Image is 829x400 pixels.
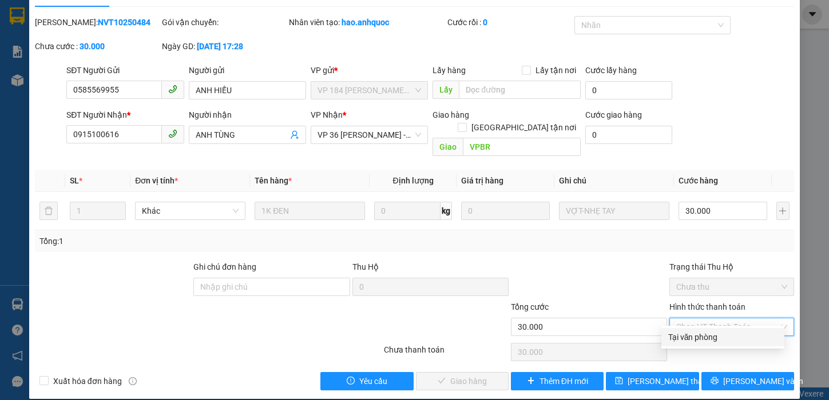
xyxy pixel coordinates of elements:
[129,377,137,385] span: info-circle
[142,202,239,219] span: Khác
[441,202,452,220] span: kg
[255,202,365,220] input: VD: Bàn, Ghế
[189,64,306,77] div: Người gửi
[585,81,672,99] input: Cước lấy hàng
[318,82,421,99] span: VP 184 Nguyễn Văn Trỗi - HCM
[168,85,177,94] span: phone
[585,66,637,75] label: Cước lấy hàng
[669,302,745,311] label: Hình thức thanh toán
[135,176,178,185] span: Đơn vị tính
[433,110,469,119] span: Giao hàng
[66,109,184,121] div: SĐT Người Nhận
[628,375,719,387] span: [PERSON_NAME] thay đổi
[320,372,413,390] button: exclamation-circleYêu cầu
[459,81,581,99] input: Dọc đường
[723,375,803,387] span: [PERSON_NAME] và In
[461,176,503,185] span: Giá trị hàng
[711,377,719,386] span: printer
[35,16,160,29] div: [PERSON_NAME]:
[392,176,433,185] span: Định lượng
[433,66,466,75] span: Lấy hàng
[80,42,105,51] b: 30.000
[433,138,463,156] span: Giao
[66,64,184,77] div: SĐT Người Gửi
[193,278,350,296] input: Ghi chú đơn hàng
[289,16,445,29] div: Nhân viên tạo:
[39,235,321,247] div: Tổng: 1
[511,372,604,390] button: plusThêm ĐH mới
[668,331,778,343] div: Tại văn phòng
[39,202,58,220] button: delete
[676,318,787,335] span: Chọn HT Thanh Toán
[416,372,509,390] button: checkGiao hàng
[383,343,510,363] div: Chưa thanh toán
[35,40,160,53] div: Chưa cước :
[615,377,623,386] span: save
[49,375,126,387] span: Xuất hóa đơn hàng
[347,377,355,386] span: exclamation-circle
[197,42,243,51] b: [DATE] 17:28
[461,202,550,220] input: 0
[585,126,672,144] input: Cước giao hàng
[70,176,79,185] span: SL
[463,138,581,156] input: Dọc đường
[189,109,306,121] div: Người nhận
[776,202,790,220] button: plus
[255,176,292,185] span: Tên hàng
[483,18,487,27] b: 0
[511,302,549,311] span: Tổng cước
[98,18,150,27] b: NVT10250484
[679,176,718,185] span: Cước hàng
[527,377,535,386] span: plus
[701,372,794,390] button: printer[PERSON_NAME] và In
[676,278,787,295] span: Chưa thu
[162,16,287,29] div: Gói vận chuyển:
[559,202,669,220] input: Ghi Chú
[311,64,428,77] div: VP gửi
[318,126,421,143] span: VP 36 Lê Thành Duy - Bà Rịa
[669,261,794,273] div: Trạng thái Thu Hộ
[352,262,379,271] span: Thu Hộ
[606,372,699,390] button: save[PERSON_NAME] thay đổi
[531,64,581,77] span: Lấy tận nơi
[359,375,387,387] span: Yêu cầu
[467,121,581,134] span: [GEOGRAPHIC_DATA] tận nơi
[342,18,389,27] b: hao.anhquoc
[311,110,343,119] span: VP Nhận
[554,170,674,192] th: Ghi chú
[585,110,642,119] label: Cước giao hàng
[447,16,572,29] div: Cước rồi :
[162,40,287,53] div: Ngày GD:
[193,262,256,271] label: Ghi chú đơn hàng
[168,129,177,138] span: phone
[433,81,459,99] span: Lấy
[290,130,299,139] span: user-add
[540,375,588,387] span: Thêm ĐH mới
